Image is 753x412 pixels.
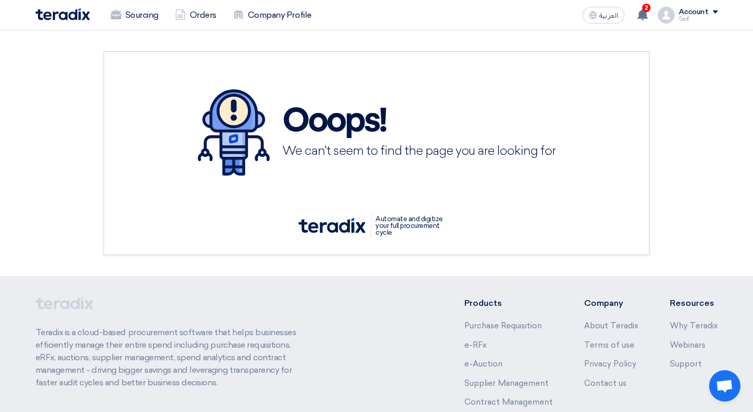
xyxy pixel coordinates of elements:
a: Why Teradix [670,321,718,330]
p: Automate and digitize your full procurement cycle [371,213,454,238]
a: Contact us [584,379,626,388]
img: Teradix logo [36,8,90,20]
a: Terms of use [584,340,634,350]
li: Resources [670,297,718,310]
h3: We can’t seem to find the page you are looking for [282,146,555,157]
a: Webinars [670,340,705,350]
a: Sourcing [102,4,167,27]
a: Supplier Management [464,379,549,388]
div: Seif [679,16,718,22]
button: العربية [583,7,624,24]
a: Contract Management [464,397,553,407]
li: Products [464,297,553,310]
a: Purchase Requisition [464,321,542,330]
a: Orders [167,4,225,27]
li: Company [584,297,638,310]
span: العربية [599,12,618,19]
a: Company Profile [225,4,320,27]
div: Account [679,8,709,17]
img: tx_logo.svg [299,218,366,233]
a: Privacy Policy [584,359,636,369]
span: 2 [642,4,651,12]
a: Support [670,359,702,369]
p: Teradix is a cloud-based procurement software that helps businesses efficiently manage their enti... [36,326,309,389]
a: e-RFx [464,340,487,350]
img: 404.svg [198,89,270,176]
img: profile_test.png [658,7,675,24]
a: Open chat [709,370,740,402]
a: About Teradix [584,321,638,330]
a: e-Auction [464,359,503,369]
h1: Ooops! [282,105,555,139]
